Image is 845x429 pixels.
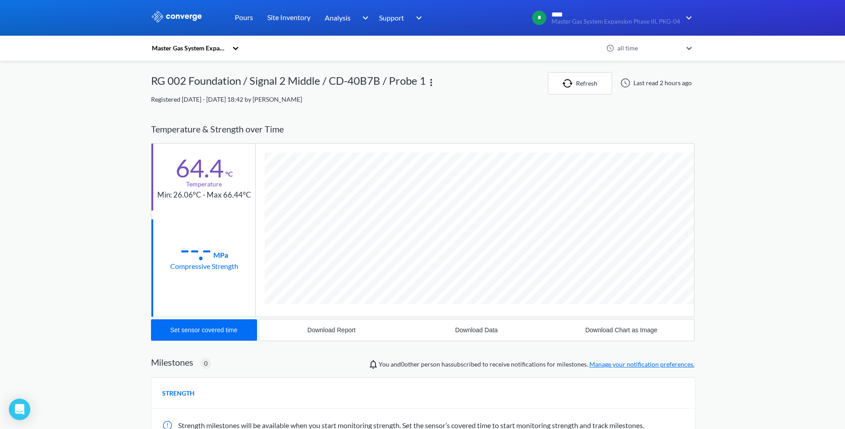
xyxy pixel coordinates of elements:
[551,18,680,25] span: Master Gas System Expansion Phase III, PKG-04
[455,326,498,334] div: Download Data
[615,43,682,53] div: all time
[9,399,30,420] div: Open Intercom Messenger
[151,95,302,103] span: Registered [DATE] - [DATE] 18:42 by [PERSON_NAME]
[170,260,238,272] div: Compressive Strength
[307,326,355,334] div: Download Report
[680,12,694,23] img: downArrow.svg
[151,72,426,95] div: RG 002 Foundation / Signal 2 Middle / CD-40B7B / Probe 1
[368,359,379,370] img: notifications-icon.svg
[204,359,208,368] span: 0
[157,189,251,201] div: Min: 26.06°C - Max 66.44°C
[563,79,576,88] img: icon-refresh.svg
[548,72,612,95] button: Refresh
[180,238,212,260] div: --.-
[404,319,549,341] button: Download Data
[325,12,351,23] span: Analysis
[170,326,237,334] div: Set sensor covered time
[259,319,404,341] button: Download Report
[616,78,694,88] div: Last read 2 hours ago
[162,388,195,398] span: STRENGTH
[356,12,371,23] img: downArrow.svg
[606,44,614,52] img: icon-clock.svg
[151,11,203,22] img: logo_ewhite.svg
[176,157,224,179] div: 64.4
[186,179,222,189] div: Temperature
[589,360,694,368] a: Manage your notification preferences.
[585,326,657,334] div: Download Chart as Image
[151,43,228,53] div: Master Gas System Expansion Phase III, PKG-04
[401,360,420,368] span: 0 other
[379,12,404,23] span: Support
[151,319,257,341] button: Set sensor covered time
[151,357,193,367] h2: Milestones
[410,12,425,23] img: downArrow.svg
[151,115,694,143] div: Temperature & Strength over Time
[549,319,694,341] button: Download Chart as Image
[379,359,694,369] span: You and person has subscribed to receive notifications for milestones.
[426,77,437,88] img: more.svg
